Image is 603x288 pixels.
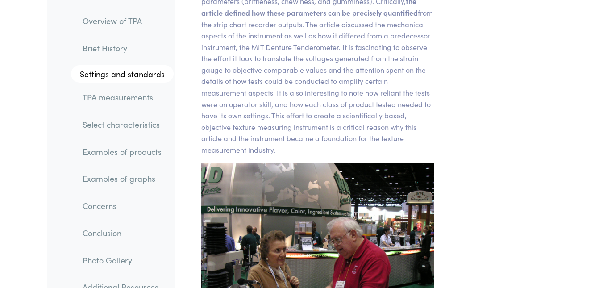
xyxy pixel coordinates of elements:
a: Examples of graphs [75,168,174,189]
a: Overview of TPA [75,11,174,31]
a: Select characteristics [75,114,174,135]
a: TPA measurements [75,87,174,108]
a: Photo Gallery [75,250,174,270]
a: Settings and standards [71,65,174,83]
a: Concerns [75,196,174,216]
a: Brief History [75,38,174,58]
a: Conclusion [75,223,174,243]
a: Examples of products [75,142,174,162]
